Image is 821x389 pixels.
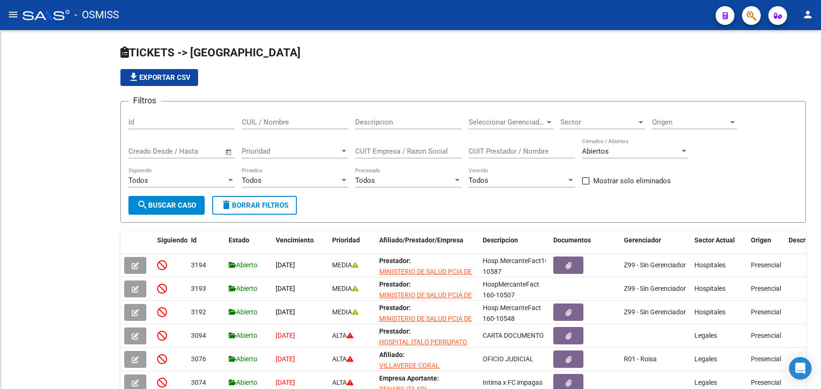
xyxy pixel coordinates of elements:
[624,308,686,316] span: Z99 - Sin Gerenciador
[191,379,206,386] span: 3074
[483,379,542,386] span: Intima x FC impagas
[751,236,771,244] span: Origen
[483,304,541,322] span: Hosp.MercanteFact 160-10548
[153,230,187,261] datatable-header-cell: Siguiendo
[379,338,467,346] span: HOSPITAL ITALO PERRUPATO
[379,327,411,335] strong: Prestador:
[276,355,295,363] span: [DATE]
[191,236,197,244] span: Id
[276,379,295,386] span: [DATE]
[379,374,439,382] strong: Empresa Aportante:
[379,280,411,288] strong: Prestador:
[624,236,661,244] span: Gerenciador
[694,236,735,244] span: Sector Actual
[191,308,206,316] span: 3192
[553,236,591,244] span: Documentos
[694,332,717,339] span: Legales
[751,332,781,339] span: Presencial
[379,291,472,310] span: MINISTERIO DE SALUD PCIA DE BS AS
[191,261,206,269] span: 3194
[652,118,728,126] span: Origen
[694,261,725,269] span: Hospitales
[483,355,534,363] span: OFICIO JUDICIAL
[379,362,439,380] span: VILLAVERDE CORAL [PERSON_NAME]
[620,230,691,261] datatable-header-cell: Gerenciador
[137,201,196,210] span: Buscar Caso
[332,261,359,269] span: MEDIA
[242,176,262,185] span: Todos
[223,147,234,157] button: Open calendar
[483,257,554,275] span: Hosp.MercanteFact160-10587
[128,147,167,156] input: Fecha inicio
[747,230,785,261] datatable-header-cell: Origen
[332,379,353,386] span: ALTA
[483,236,518,244] span: Descripcion
[128,176,148,185] span: Todos
[483,280,539,299] span: HospMercanteFact 160-10507
[624,261,686,269] span: Z99 - Sin Gerenciador
[751,308,781,316] span: Presencial
[191,332,206,339] span: 3094
[191,285,206,292] span: 3193
[225,230,272,261] datatable-header-cell: Estado
[751,261,781,269] span: Presencial
[379,315,472,333] span: MINISTERIO DE SALUD PCIA DE BS AS
[272,230,328,261] datatable-header-cell: Vencimiento
[560,118,637,126] span: Sector
[128,71,139,83] mat-icon: file_download
[276,236,314,244] span: Vencimiento
[221,201,288,210] span: Borrar Filtros
[379,304,411,311] strong: Prestador:
[120,46,301,59] span: TICKETS -> [GEOGRAPHIC_DATA]
[332,355,353,363] span: ALTA
[789,357,812,380] div: Open Intercom Messenger
[694,308,725,316] span: Hospitales
[212,196,297,215] button: Borrar Filtros
[332,332,353,339] span: ALTA
[379,236,463,244] span: Afiliado/Prestador/Empresa
[229,332,257,339] span: Abierto
[128,196,205,215] button: Buscar Caso
[379,268,472,286] span: MINISTERIO DE SALUD PCIA DE BS AS
[120,69,198,86] button: Exportar CSV
[624,355,657,363] span: R01 - Roisa
[332,308,359,316] span: MEDIA
[550,230,620,261] datatable-header-cell: Documentos
[379,351,405,358] strong: Afiliado:
[751,285,781,292] span: Presencial
[593,175,671,187] span: Mostrar solo eliminados
[191,355,206,363] span: 3076
[379,257,411,265] strong: Prestador:
[229,285,257,292] span: Abierto
[691,230,747,261] datatable-header-cell: Sector Actual
[479,230,550,261] datatable-header-cell: Descripcion
[229,355,257,363] span: Abierto
[229,379,257,386] span: Abierto
[276,308,295,316] span: [DATE]
[128,94,161,107] h3: Filtros
[802,9,813,20] mat-icon: person
[187,230,225,261] datatable-header-cell: Id
[242,147,340,156] span: Prioridad
[483,332,544,339] span: CARTA DOCUMENTO
[355,176,375,185] span: Todos
[137,199,148,210] mat-icon: search
[229,236,249,244] span: Estado
[276,261,295,269] span: [DATE]
[694,285,725,292] span: Hospitales
[624,285,686,292] span: Z99 - Sin Gerenciador
[328,230,375,261] datatable-header-cell: Prioridad
[375,230,479,261] datatable-header-cell: Afiliado/Prestador/Empresa
[128,73,191,82] span: Exportar CSV
[74,5,119,25] span: - OSMISS
[694,379,717,386] span: Legales
[276,285,295,292] span: [DATE]
[157,236,188,244] span: Siguiendo
[751,379,781,386] span: Presencial
[469,118,545,126] span: Seleccionar Gerenciador
[582,147,609,156] span: Abiertos
[221,199,232,210] mat-icon: delete
[332,236,360,244] span: Prioridad
[332,285,359,292] span: MEDIA
[469,176,488,185] span: Todos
